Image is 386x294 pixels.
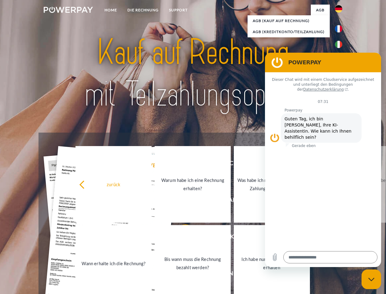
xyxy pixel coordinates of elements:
[311,5,330,16] a: agb
[265,53,381,267] iframe: Messaging-Fenster
[79,259,148,267] div: Wann erhalte ich die Rechnung?
[44,7,93,13] img: logo-powerpay-white.svg
[335,41,342,48] img: it
[122,5,164,16] a: DIE RECHNUNG
[335,25,342,32] img: fr
[234,146,310,223] a: Was habe ich noch offen, ist meine Zahlung eingegangen?
[79,180,148,188] div: zurück
[362,269,381,289] iframe: Schaltfläche zum Öffnen des Messaging-Fensters; Konversation läuft
[158,176,227,193] div: Warum habe ich eine Rechnung erhalten?
[237,176,306,193] div: Was habe ich noch offen, ist meine Zahlung eingegangen?
[58,29,328,117] img: title-powerpay_de.svg
[158,255,227,272] div: Bis wann muss die Rechnung bezahlt werden?
[335,5,342,13] img: de
[164,5,193,16] a: SUPPORT
[248,26,330,37] a: AGB (Kreditkonto/Teilzahlung)
[237,255,306,272] div: Ich habe nur eine Teillieferung erhalten
[248,15,330,26] a: AGB (Kauf auf Rechnung)
[99,5,122,16] a: Home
